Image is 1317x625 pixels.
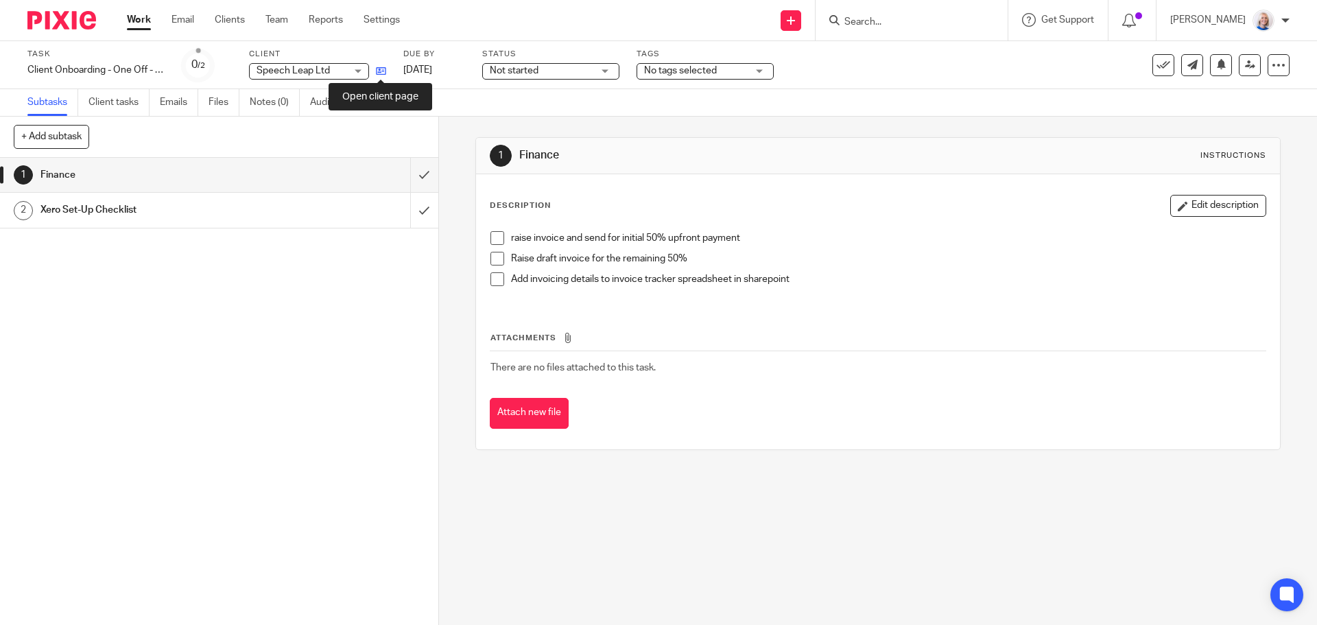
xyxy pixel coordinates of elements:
[14,125,89,148] button: + Add subtask
[171,13,194,27] a: Email
[27,49,165,60] label: Task
[1200,150,1266,161] div: Instructions
[27,63,165,77] div: Client Onboarding - One Off - Directors
[511,272,1265,286] p: Add invoicing details to invoice tracker spreadsheet in sharepoint
[511,252,1265,266] p: Raise draft invoice for the remaining 50%
[191,57,205,73] div: 0
[519,148,907,163] h1: Finance
[1253,10,1274,32] img: Low%20Res%20-%20Your%20Support%20Team%20-5.jpg
[40,165,278,185] h1: Finance
[40,200,278,220] h1: Xero Set-Up Checklist
[249,49,386,60] label: Client
[511,231,1265,245] p: raise invoice and send for initial 50% upfront payment
[403,65,432,75] span: [DATE]
[490,145,512,167] div: 1
[257,66,330,75] span: Speech Leap Ltd
[490,334,556,342] span: Attachments
[88,89,150,116] a: Client tasks
[1041,15,1094,25] span: Get Support
[490,200,551,211] p: Description
[364,13,400,27] a: Settings
[14,165,33,185] div: 1
[1170,195,1266,217] button: Edit description
[250,89,300,116] a: Notes (0)
[644,66,717,75] span: No tags selected
[843,16,966,29] input: Search
[215,13,245,27] a: Clients
[265,13,288,27] a: Team
[27,11,96,30] img: Pixie
[1170,13,1246,27] p: [PERSON_NAME]
[27,89,78,116] a: Subtasks
[160,89,198,116] a: Emails
[490,66,538,75] span: Not started
[310,89,363,116] a: Audit logs
[482,49,619,60] label: Status
[309,13,343,27] a: Reports
[490,363,656,373] span: There are no files attached to this task.
[637,49,774,60] label: Tags
[209,89,239,116] a: Files
[14,201,33,220] div: 2
[403,49,465,60] label: Due by
[490,398,569,429] button: Attach new file
[127,13,151,27] a: Work
[198,62,205,69] small: /2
